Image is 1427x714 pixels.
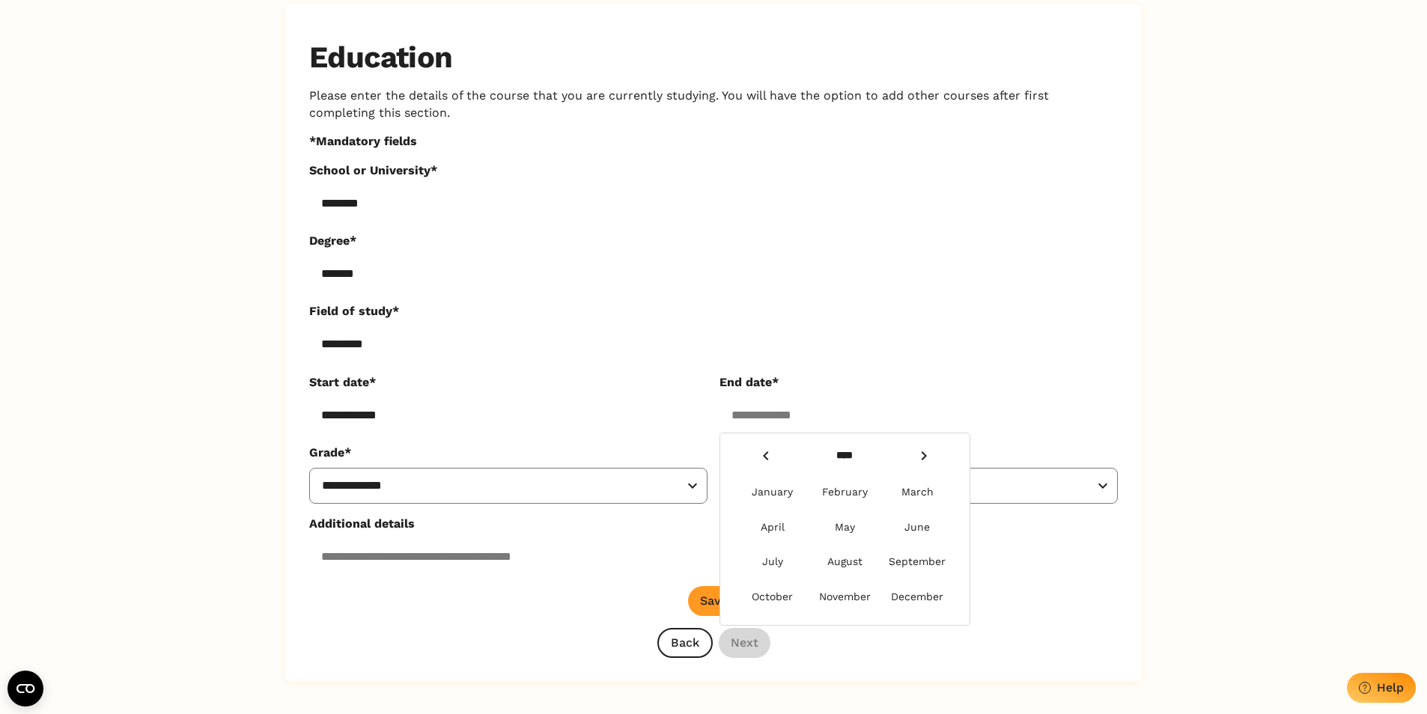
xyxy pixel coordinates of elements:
button: Save [688,586,740,616]
label: Grade* [309,445,696,461]
label: Additional details [309,516,1106,532]
div: Choose October 2025 [737,585,807,608]
div: Choose August 2025 [810,549,880,573]
p: *Mandatory fields [309,133,1118,150]
div: Choose September 2025 [883,549,952,573]
label: Field of study* [309,303,1106,320]
p: Please enter the details of the course that you are currently studying. You will have the option ... [309,88,1118,121]
div: Choose May 2025 [810,515,880,539]
label: End date* [719,374,1106,391]
button: Previous Year [757,447,775,466]
div: Choose January 2025 [737,480,807,504]
button: Next Year [915,447,933,466]
label: Start date* [309,374,696,391]
div: Back [671,635,699,650]
div: Save [700,594,728,608]
div: Choose February 2025 [810,480,880,504]
div: month 2025-09 [732,478,957,610]
div: Choose December 2025 [883,585,952,608]
h2: Education [309,40,1118,76]
button: Back [657,628,713,658]
div: Choose March 2025 [883,480,952,504]
label: Degree* [309,233,1106,249]
div: Choose June 2025 [883,515,952,539]
button: Open CMP widget [7,671,43,707]
label: School or University* [309,162,1106,179]
div: Help [1377,680,1404,695]
div: Choose July 2025 [737,549,807,573]
button: Help [1347,673,1416,703]
div: Choose November 2025 [810,585,880,608]
div: Choose April 2025 [737,515,807,539]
